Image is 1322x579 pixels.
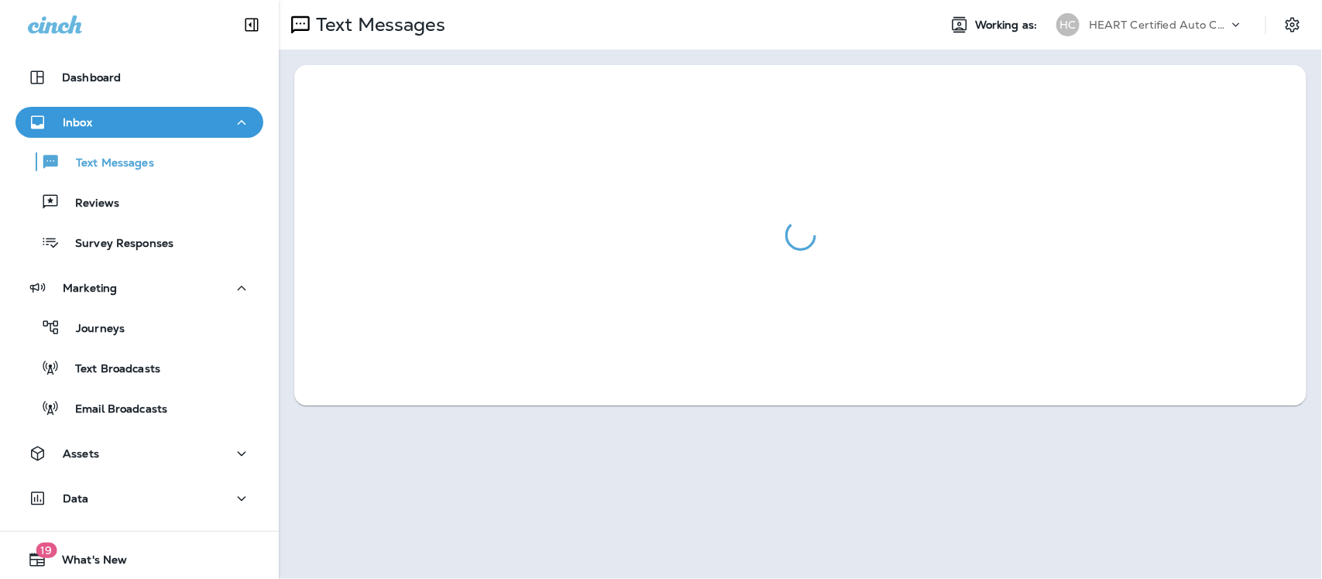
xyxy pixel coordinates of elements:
[15,311,263,344] button: Journeys
[15,146,263,178] button: Text Messages
[63,116,92,128] p: Inbox
[310,13,445,36] p: Text Messages
[62,71,121,84] p: Dashboard
[60,156,154,171] p: Text Messages
[15,483,263,514] button: Data
[15,226,263,259] button: Survey Responses
[15,544,263,575] button: 19What's New
[46,553,127,572] span: What's New
[1089,19,1228,31] p: HEART Certified Auto Care
[15,62,263,93] button: Dashboard
[975,19,1041,32] span: Working as:
[15,351,263,384] button: Text Broadcasts
[63,282,117,294] p: Marketing
[15,107,263,138] button: Inbox
[36,543,57,558] span: 19
[1056,13,1080,36] div: HC
[15,186,263,218] button: Reviews
[60,403,167,417] p: Email Broadcasts
[60,322,125,337] p: Journeys
[60,197,119,211] p: Reviews
[60,237,173,252] p: Survey Responses
[15,438,263,469] button: Assets
[60,362,160,377] p: Text Broadcasts
[15,392,263,424] button: Email Broadcasts
[15,272,263,303] button: Marketing
[63,447,99,460] p: Assets
[63,492,89,505] p: Data
[1279,11,1307,39] button: Settings
[230,9,273,40] button: Collapse Sidebar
